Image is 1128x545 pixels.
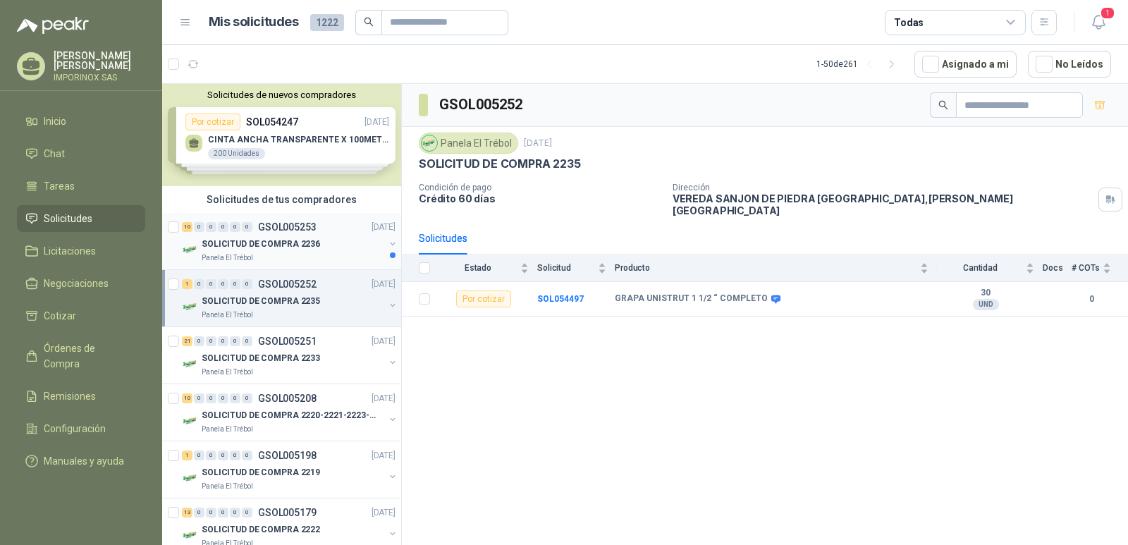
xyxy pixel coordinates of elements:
[17,17,89,34] img: Logo peakr
[44,114,66,129] span: Inicio
[194,508,204,518] div: 0
[44,388,96,404] span: Remisiones
[17,383,145,410] a: Remisiones
[372,278,396,291] p: [DATE]
[17,173,145,200] a: Tareas
[182,219,398,264] a: 10 0 0 0 0 0 GSOL005253[DATE] Company LogoSOLICITUD DE COMPRA 2236Panela El Trébol
[202,409,377,422] p: SOLICITUD DE COMPRA 2220-2221-2223-2224
[1086,10,1111,35] button: 1
[1043,255,1072,282] th: Docs
[1072,263,1100,273] span: # COTs
[258,279,317,289] p: GSOL005252
[938,100,948,110] span: search
[937,263,1023,273] span: Cantidad
[439,94,525,116] h3: GSOL005252
[44,243,96,259] span: Licitaciones
[419,183,661,192] p: Condición de pago
[202,310,253,321] p: Panela El Trébol
[242,336,252,346] div: 0
[615,255,937,282] th: Producto
[524,137,552,150] p: [DATE]
[202,238,320,251] p: SOLICITUD DE COMPRA 2236
[206,336,216,346] div: 0
[310,14,344,31] span: 1222
[17,108,145,135] a: Inicio
[364,17,374,27] span: search
[615,263,917,273] span: Producto
[673,183,1093,192] p: Dirección
[182,298,199,315] img: Company Logo
[202,424,253,435] p: Panela El Trébol
[242,508,252,518] div: 0
[673,192,1093,216] p: VEREDA SANJON DE PIEDRA [GEOGRAPHIC_DATA] , [PERSON_NAME][GEOGRAPHIC_DATA]
[914,51,1017,78] button: Asignado a mi
[1028,51,1111,78] button: No Leídos
[242,393,252,403] div: 0
[182,527,199,544] img: Company Logo
[44,308,76,324] span: Cotizar
[206,393,216,403] div: 0
[44,211,92,226] span: Solicitudes
[419,133,518,154] div: Panela El Trébol
[372,449,396,463] p: [DATE]
[258,336,317,346] p: GSOL005251
[1100,6,1115,20] span: 1
[206,222,216,232] div: 0
[17,205,145,232] a: Solicitudes
[230,451,240,460] div: 0
[937,288,1034,299] b: 30
[194,222,204,232] div: 0
[615,293,768,305] b: GRAPA UNISTRUT 1 1/2 “ COMPLETO
[182,451,192,460] div: 1
[258,508,317,518] p: GSOL005179
[182,279,192,289] div: 1
[973,299,999,310] div: UND
[258,222,317,232] p: GSOL005253
[439,255,537,282] th: Estado
[44,341,132,372] span: Órdenes de Compra
[372,335,396,348] p: [DATE]
[537,255,615,282] th: Solicitud
[162,186,401,213] div: Solicitudes de tus compradores
[17,302,145,329] a: Cotizar
[162,84,401,186] div: Solicitudes de nuevos compradoresPor cotizarSOL054247[DATE] CINTA ANCHA TRANSPARENTE X 100METROS2...
[44,421,106,436] span: Configuración
[182,393,192,403] div: 10
[202,352,320,365] p: SOLICITUD DE COMPRA 2233
[439,263,517,273] span: Estado
[182,276,398,321] a: 1 0 0 0 0 0 GSOL005252[DATE] Company LogoSOLICITUD DE COMPRA 2235Panela El Trébol
[202,252,253,264] p: Panela El Trébol
[182,241,199,258] img: Company Logo
[182,390,398,435] a: 10 0 0 0 0 0 GSOL005208[DATE] Company LogoSOLICITUD DE COMPRA 2220-2221-2223-2224Panela El Trébol
[218,508,228,518] div: 0
[202,367,253,378] p: Panela El Trébol
[816,53,903,75] div: 1 - 50 de 261
[372,506,396,520] p: [DATE]
[54,51,145,71] p: [PERSON_NAME] [PERSON_NAME]
[182,355,199,372] img: Company Logo
[194,336,204,346] div: 0
[182,333,398,378] a: 21 0 0 0 0 0 GSOL005251[DATE] Company LogoSOLICITUD DE COMPRA 2233Panela El Trébol
[206,451,216,460] div: 0
[1072,293,1111,306] b: 0
[218,336,228,346] div: 0
[206,279,216,289] div: 0
[230,508,240,518] div: 0
[44,276,109,291] span: Negociaciones
[372,221,396,234] p: [DATE]
[258,393,317,403] p: GSOL005208
[182,470,199,486] img: Company Logo
[182,508,192,518] div: 13
[537,294,584,304] a: SOL054497
[242,222,252,232] div: 0
[894,15,924,30] div: Todas
[44,178,75,194] span: Tareas
[230,393,240,403] div: 0
[1072,255,1128,282] th: # COTs
[202,466,320,479] p: SOLICITUD DE COMPRA 2219
[242,279,252,289] div: 0
[230,336,240,346] div: 0
[202,523,320,537] p: SOLICITUD DE COMPRA 2222
[230,279,240,289] div: 0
